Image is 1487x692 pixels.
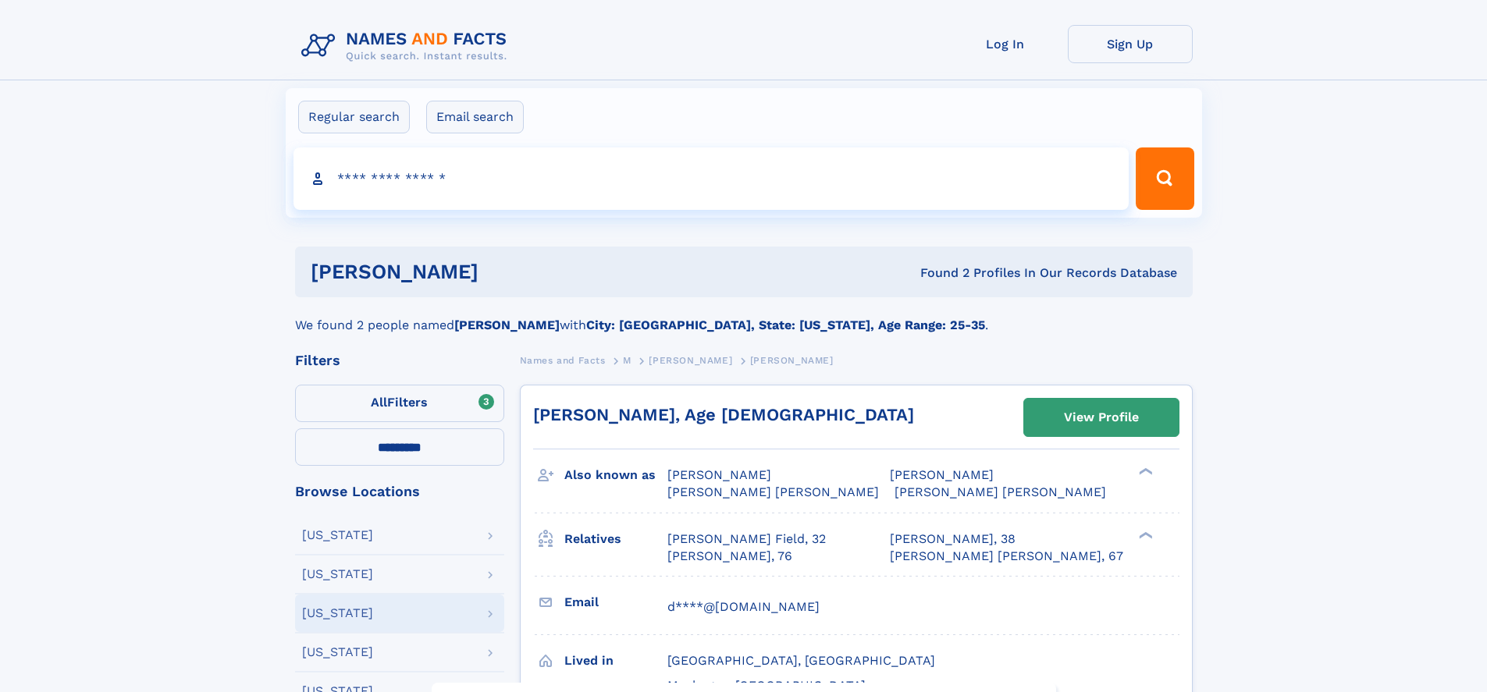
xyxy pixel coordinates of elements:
a: Log In [943,25,1068,63]
span: M [623,355,631,366]
a: [PERSON_NAME] [649,350,732,370]
div: [US_STATE] [302,568,373,580]
span: [PERSON_NAME] [890,467,994,482]
label: Regular search [298,101,410,133]
input: search input [293,147,1129,210]
h3: Also known as [564,462,667,488]
a: Names and Facts [520,350,606,370]
div: View Profile [1064,399,1139,435]
span: [PERSON_NAME] [PERSON_NAME] [667,484,879,499]
span: All [371,395,387,410]
a: [PERSON_NAME] Field, 32 [667,531,826,548]
b: City: [GEOGRAPHIC_DATA], State: [US_STATE], Age Range: 25-35 [586,318,985,332]
h3: Relatives [564,526,667,552]
a: [PERSON_NAME], Age [DEMOGRAPHIC_DATA] [533,405,914,424]
span: [PERSON_NAME] [667,467,771,482]
h3: Email [564,589,667,616]
a: Sign Up [1068,25,1193,63]
span: [PERSON_NAME] [750,355,834,366]
div: [US_STATE] [302,646,373,658]
h3: Lived in [564,648,667,674]
div: Browse Locations [295,484,504,499]
h1: [PERSON_NAME] [311,262,699,282]
span: [PERSON_NAME] [PERSON_NAME] [895,484,1106,499]
label: Filters [295,385,504,422]
a: [PERSON_NAME], 38 [890,531,1016,548]
div: [US_STATE] [302,607,373,619]
button: Search Button [1136,147,1194,210]
span: [GEOGRAPHIC_DATA], [GEOGRAPHIC_DATA] [667,653,935,668]
b: [PERSON_NAME] [454,318,560,332]
a: View Profile [1024,399,1179,436]
div: Found 2 Profiles In Our Records Database [699,264,1177,282]
div: ❯ [1135,467,1154,477]
div: ❯ [1135,530,1154,540]
div: We found 2 people named with . [295,297,1193,335]
label: Email search [426,101,524,133]
img: Logo Names and Facts [295,25,520,67]
div: Filters [295,353,504,367]
div: [US_STATE] [302,529,373,541]
a: [PERSON_NAME] [PERSON_NAME], 67 [890,548,1123,565]
a: M [623,350,631,370]
a: [PERSON_NAME], 76 [667,548,792,565]
span: [PERSON_NAME] [649,355,732,366]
